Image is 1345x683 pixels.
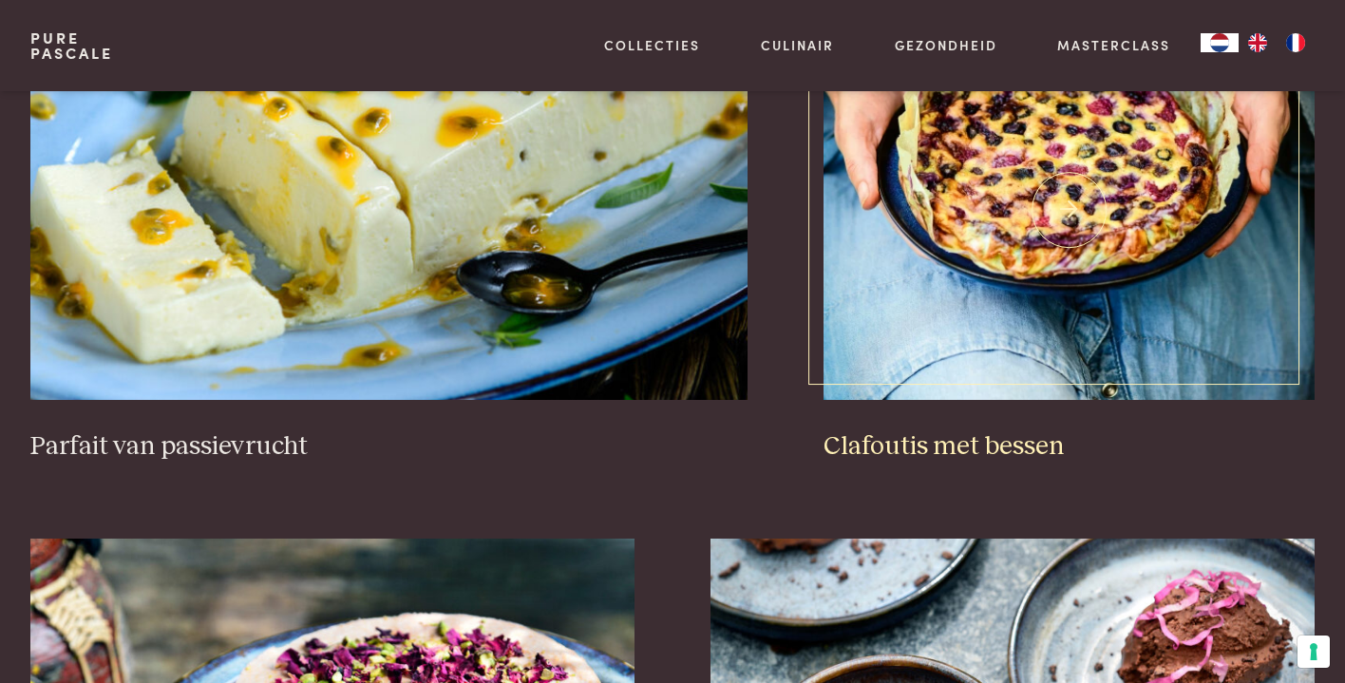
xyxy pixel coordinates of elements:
[1277,33,1315,52] a: FR
[761,35,834,55] a: Culinair
[1239,33,1277,52] a: EN
[895,35,997,55] a: Gezondheid
[824,430,1315,464] h3: Clafoutis met bessen
[30,430,748,464] h3: Parfait van passievrucht
[30,30,113,61] a: PurePascale
[604,35,700,55] a: Collecties
[30,20,748,463] a: Parfait van passievrucht Parfait van passievrucht
[1239,33,1315,52] ul: Language list
[1201,33,1239,52] a: NL
[30,20,748,400] img: Parfait van passievrucht
[1201,33,1239,52] div: Language
[1298,636,1330,668] button: Uw voorkeuren voor toestemming voor trackingtechnologieën
[1057,35,1170,55] a: Masterclass
[824,20,1315,463] a: Clafoutis met bessen Clafoutis met bessen
[1201,33,1315,52] aside: Language selected: Nederlands
[824,20,1315,400] img: Clafoutis met bessen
